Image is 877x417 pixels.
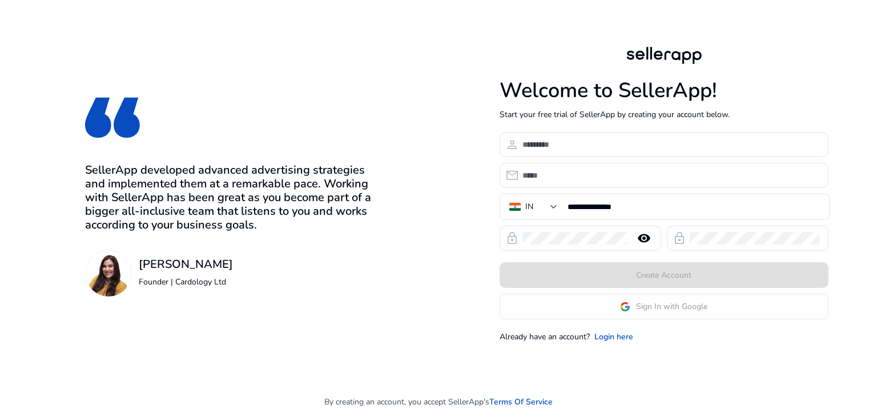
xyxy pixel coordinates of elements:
[673,231,686,245] span: lock
[505,169,519,182] span: email
[505,138,519,151] span: person
[500,109,828,121] p: Start your free trial of SellerApp by creating your account below.
[500,331,590,343] p: Already have an account?
[139,258,233,271] h3: [PERSON_NAME]
[500,78,828,103] h1: Welcome to SellerApp!
[505,231,519,245] span: lock
[85,163,377,232] h3: SellerApp developed advanced advertising strategies and implemented them at a remarkable pace. Wo...
[489,396,553,408] a: Terms Of Service
[594,331,633,343] a: Login here
[139,276,233,288] p: Founder | Cardology Ltd
[525,201,533,213] div: IN
[630,231,658,245] mat-icon: remove_red_eye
